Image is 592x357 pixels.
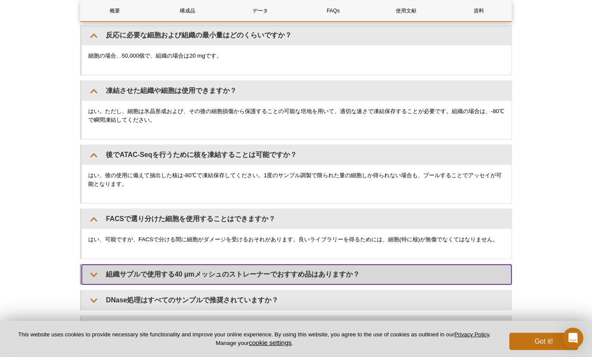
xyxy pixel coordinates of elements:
[88,52,505,60] p: 細胞の場合、50,000個で、組織の場合は20 mgです。
[82,265,512,284] summary: 組織サプルで使用する40 μmメッシュのストレーナーでおすすめ品はありますか？
[88,235,505,244] p: はい、可能ですが、FACSで分ける間に細胞がダメージを受けるおそれがあります。良いライブラリーを得るためには、細胞(特に核)が無傷でなくてはなりません。
[82,81,512,100] summary: 凍結させた組織や細胞は使用できますか？
[80,0,149,21] a: 概要
[372,0,440,21] a: 使用文献
[82,209,512,228] summary: FACSで選り分けた細胞を使用することはできますか？
[88,171,505,188] p: はい、後の使用に備えて抽出した核は-80℃で凍結保存してください。1度のサンプル調製で限られた量の細胞しか得られない場合も、プールすることでアッセイが可能となります。
[153,0,222,21] a: 構成品
[249,339,292,346] button: cookie settings
[454,331,489,338] a: Privacy Policy
[14,331,495,347] p: This website uses cookies to provide necessary site functionality and improve your online experie...
[82,316,512,335] summary: Thermomixerを持っていませんが、このキットを使用できますか？
[226,0,295,21] a: データ
[82,145,512,164] summary: 後でATAC-Seqを行うために核を凍結することは可能ですか？
[509,333,578,350] button: Got it!
[82,290,512,310] summary: DNase処理はすべてのサンプルで推奨されていますか？
[299,0,367,21] a: FAQs
[88,107,505,124] p: はい。ただし、細胞は氷晶形成および、その後の細胞損傷から保護することの可能な培地を用いて、適切な速さで凍結保存することが必要です。組織の場合は、-80℃で瞬間凍結してください。
[82,25,512,45] summary: 反応に必要な細胞および組織の最小量はどのくらいですか？
[563,328,583,348] div: Open Intercom Messenger
[445,0,513,21] a: 資料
